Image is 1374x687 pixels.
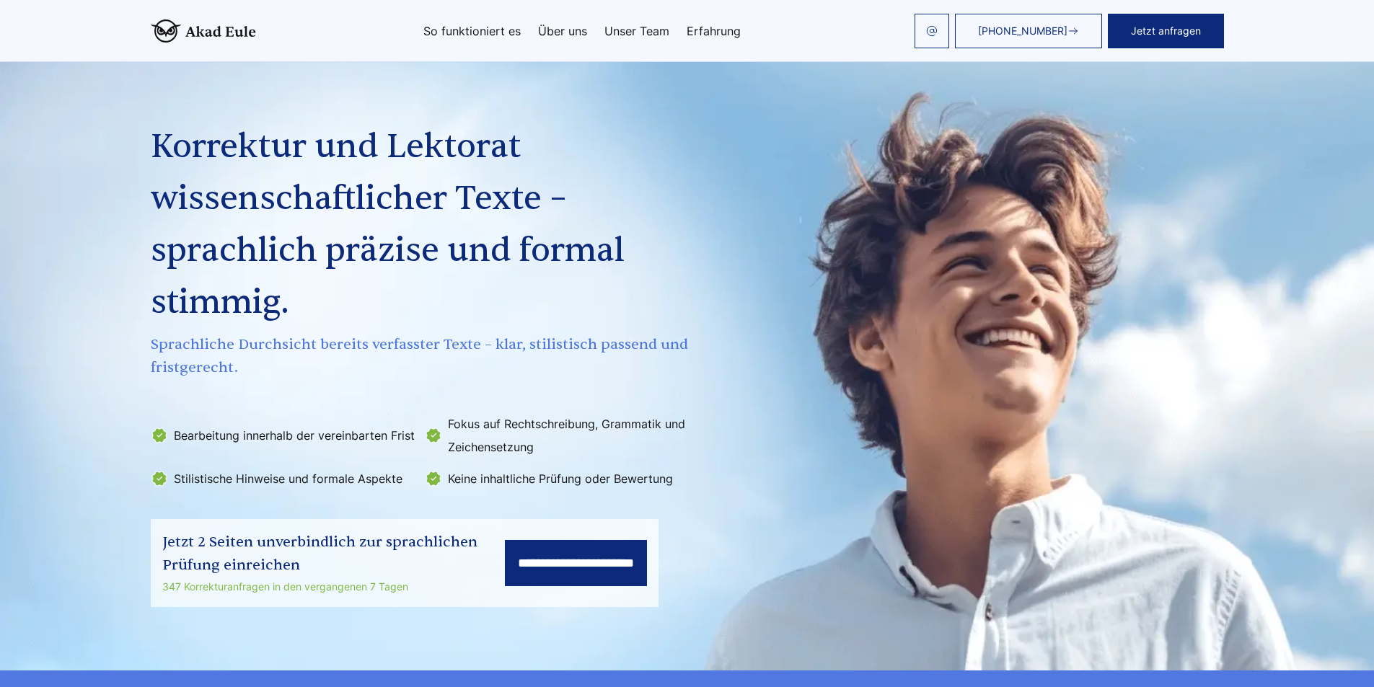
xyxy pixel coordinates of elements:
[955,14,1102,48] a: [PHONE_NUMBER]
[162,578,505,595] div: 347 Korrekturanfragen in den vergangenen 7 Tagen
[538,25,587,37] a: Über uns
[604,25,669,37] a: Unser Team
[162,531,505,577] div: Jetzt 2 Seiten unverbindlich zur sprachlichen Prüfung einreichen
[425,467,690,490] li: Keine inhaltliche Prüfung oder Bewertung
[687,25,741,37] a: Erfahrung
[425,412,690,458] li: Fokus auf Rechtschreibung, Grammatik und Zeichensetzung
[926,25,938,37] img: email
[1108,14,1224,48] button: Jetzt anfragen
[978,25,1067,37] span: [PHONE_NUMBER]
[151,412,416,458] li: Bearbeitung innerhalb der vereinbarten Frist
[151,467,416,490] li: Stilistische Hinweise und formale Aspekte
[151,333,693,379] span: Sprachliche Durchsicht bereits verfasster Texte – klar, stilistisch passend und fristgerecht.
[151,19,256,43] img: logo
[151,121,693,329] h1: Korrektur und Lektorat wissenschaftlicher Texte – sprachlich präzise und formal stimmig.
[423,25,521,37] a: So funktioniert es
